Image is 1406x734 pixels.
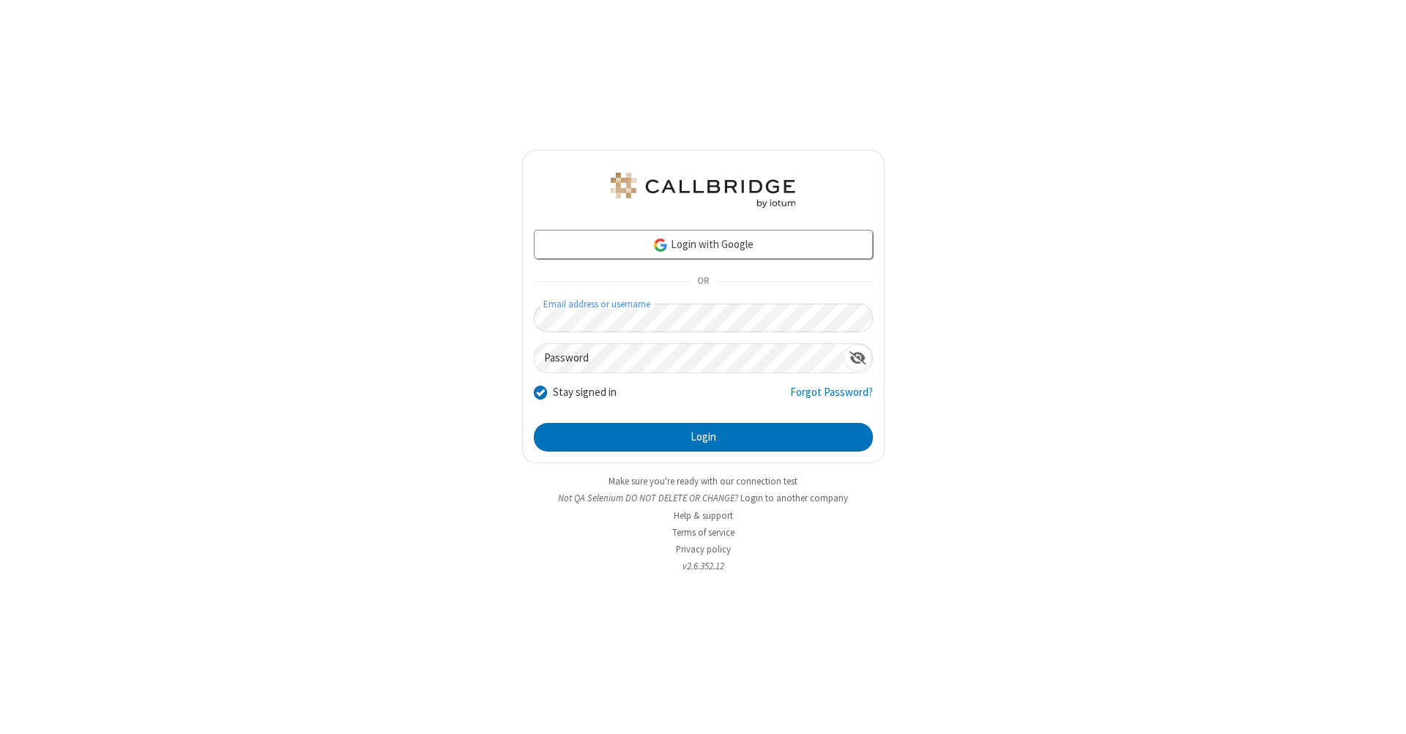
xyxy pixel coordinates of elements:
span: OR [691,271,715,292]
img: QA Selenium DO NOT DELETE OR CHANGE [608,173,798,208]
a: Login with Google [534,230,873,259]
img: google-icon.png [652,237,669,253]
label: Stay signed in [553,384,617,401]
div: Show password [844,344,872,371]
li: v2.6.352.12 [522,559,885,573]
a: Make sure you're ready with our connection test [609,475,797,487]
li: Not QA Selenium DO NOT DELETE OR CHANGE? [522,491,885,505]
a: Forgot Password? [790,384,873,412]
a: Privacy policy [676,543,731,555]
button: Login [534,423,873,452]
a: Help & support [674,509,733,522]
input: Password [535,344,844,372]
button: Login to another company [740,491,848,505]
input: Email address or username [534,304,873,332]
a: Terms of service [672,526,734,539]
